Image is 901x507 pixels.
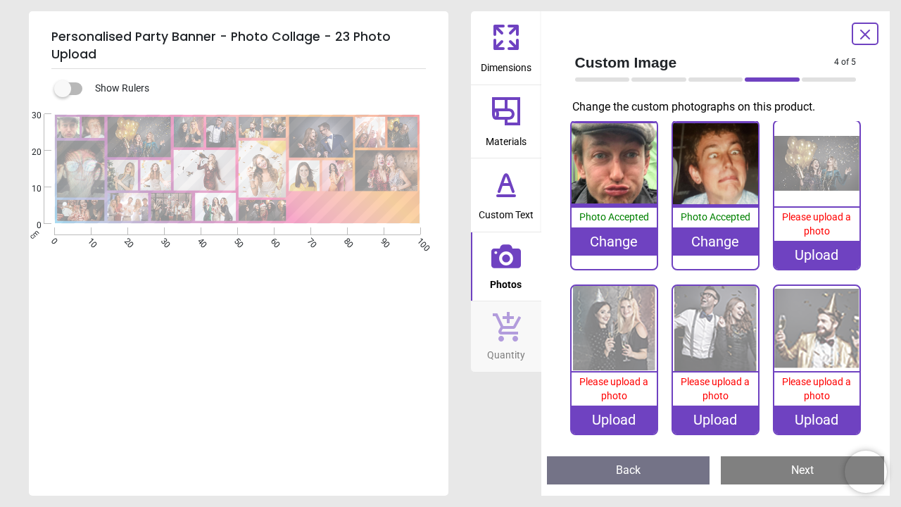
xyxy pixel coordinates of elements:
[673,227,758,256] div: Change
[304,236,313,245] span: 70
[774,241,859,269] div: Upload
[267,236,277,245] span: 60
[487,342,525,363] span: Quantity
[575,52,835,73] span: Custom Image
[486,128,527,149] span: Materials
[481,54,531,75] span: Dimensions
[415,236,424,245] span: 100
[490,271,522,292] span: Photos
[15,220,42,232] span: 0
[572,99,868,115] p: Change the custom photographs on this product.
[194,236,203,245] span: 40
[774,406,859,434] div: Upload
[721,456,884,484] button: Next
[845,451,887,493] iframe: Brevo live chat
[572,227,657,256] div: Change
[673,406,758,434] div: Upload
[579,211,649,223] span: Photo Accepted
[84,236,94,245] span: 10
[479,201,534,223] span: Custom Text
[579,376,648,401] span: Please upload a photo
[48,236,57,245] span: 0
[231,236,240,245] span: 50
[15,110,42,122] span: 30
[471,232,541,301] button: Photos
[681,376,750,401] span: Please upload a photo
[834,56,856,68] span: 4 of 5
[471,11,541,84] button: Dimensions
[681,211,750,223] span: Photo Accepted
[27,228,40,241] span: cm
[471,158,541,232] button: Custom Text
[547,456,710,484] button: Back
[471,301,541,372] button: Quantity
[121,236,130,245] span: 20
[572,406,657,434] div: Upload
[15,146,42,158] span: 20
[15,183,42,195] span: 10
[158,236,167,245] span: 30
[471,85,541,158] button: Materials
[782,211,851,237] span: Please upload a photo
[782,376,851,401] span: Please upload a photo
[341,236,350,245] span: 80
[377,236,386,245] span: 90
[63,80,448,97] div: Show Rulers
[51,23,426,69] h5: Personalised Party Banner - Photo Collage - 23 Photo Upload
